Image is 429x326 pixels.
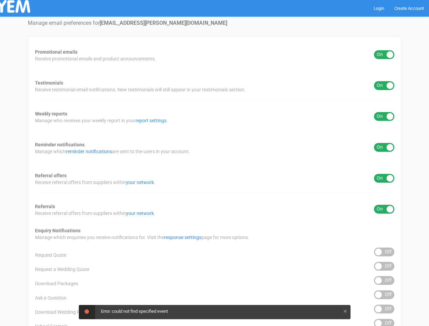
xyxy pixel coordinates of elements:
strong: Promotional emails [35,49,77,55]
button: × [341,305,351,317]
span: Ask a Question [35,294,67,301]
h4: Manage email preferences for [28,20,401,26]
span: Receive testimonial email notifications. New testimonials will still appear in your testimonials ... [35,86,246,93]
span: Receive referral offers from suppliers within . [35,210,155,217]
span: Manage which are sent to the users in your account. [35,148,190,155]
a: your network [126,180,154,185]
span: Manage who receives your weekly report in your . [35,117,168,124]
span: Receive promotional emails and product announcements. [35,55,156,62]
strong: Referrals [35,204,55,209]
a: response settings [164,235,201,240]
span: Request Quote [35,252,66,258]
div: Error: could not find specified event [101,308,340,315]
strong: [EMAIL_ADDRESS][PERSON_NAME][DOMAIN_NAME] [100,20,227,26]
strong: Enquiry Notifications [35,228,81,233]
a: reminder notifications [66,149,112,154]
a: report settings [136,118,166,123]
strong: Testimonials [35,80,63,86]
strong: Reminder notifications [35,142,85,147]
span: Manage which enquiries you receive notifications for. Visit the page for more options. [35,234,249,241]
a: your network [126,211,154,216]
strong: Weekly reports [35,111,67,116]
span: Request a Wedding Quote [35,266,89,273]
span: Download Packages [35,280,78,287]
span: Receive referral offers from suppliers within . [35,179,155,186]
strong: Referral offers [35,173,67,178]
span: Download Wedding Packages [35,309,97,315]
